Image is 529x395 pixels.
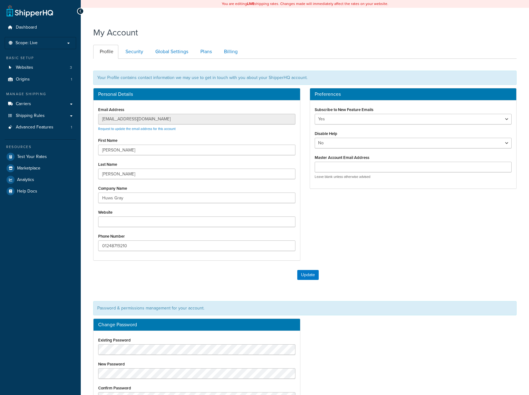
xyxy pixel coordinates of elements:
[16,101,31,107] span: Carriers
[17,166,40,171] span: Marketplace
[70,65,72,70] span: 3
[98,322,295,328] h3: Change Password
[315,174,512,179] p: Leave blank unless otherwise advised
[5,98,76,110] a: Carriers
[16,65,33,70] span: Websites
[5,62,76,73] li: Websites
[5,74,76,85] li: Origins
[217,45,243,59] a: Billing
[315,155,369,160] label: Master Account Email Address
[98,362,125,366] label: New Password
[16,77,30,82] span: Origins
[98,186,127,191] label: Company Name
[5,144,76,150] div: Resources
[297,270,319,280] button: Update
[5,110,76,122] a: Shipping Rules
[16,125,53,130] span: Advanced Features
[98,386,131,390] label: Confirm Password
[17,189,37,194] span: Help Docs
[71,77,72,82] span: 1
[98,210,112,215] label: Website
[98,162,117,167] label: Last Name
[98,338,131,342] label: Existing Password
[315,131,337,136] label: Disable Help
[247,1,254,7] b: LIVE
[93,301,517,315] div: Password & permissions management for your account.
[16,40,38,46] span: Scope: Live
[315,107,373,112] label: Subscribe to New Feature Emails
[16,25,37,30] span: Dashboard
[315,91,512,97] h3: Preferences
[5,186,76,197] a: Help Docs
[16,113,45,118] span: Shipping Rules
[119,45,148,59] a: Security
[98,91,295,97] h3: Personal Details
[93,26,138,39] h1: My Account
[5,91,76,97] div: Manage Shipping
[7,5,53,17] a: ShipperHQ Home
[93,45,118,59] a: Profile
[5,122,76,133] a: Advanced Features 1
[17,177,34,183] span: Analytics
[5,163,76,174] a: Marketplace
[98,234,125,239] label: Phone Number
[5,55,76,61] div: Basic Setup
[5,74,76,85] a: Origins 1
[5,151,76,162] a: Test Your Rates
[5,62,76,73] a: Websites 3
[93,71,517,85] div: Your Profile contains contact information we may use to get in touch with you about your ShipperH...
[98,126,176,131] a: Request to update the email address for this account
[98,138,117,143] label: First Name
[5,174,76,185] a: Analytics
[194,45,217,59] a: Plans
[98,107,124,112] label: Email Address
[71,125,72,130] span: 1
[5,22,76,33] a: Dashboard
[17,154,47,160] span: Test Your Rates
[149,45,193,59] a: Global Settings
[5,122,76,133] li: Advanced Features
